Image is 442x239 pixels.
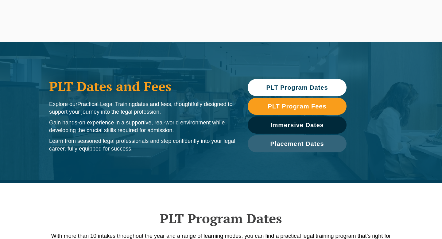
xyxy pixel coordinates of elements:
p: Learn from seasoned legal professionals and step confidently into your legal career, fully equipp... [49,137,235,153]
a: Immersive Dates [248,116,347,134]
span: Placement Dates [270,141,324,147]
a: PLT Program Dates [248,79,347,96]
a: Placement Dates [248,135,347,152]
h1: PLT Dates and Fees [49,79,235,94]
p: Gain hands-on experience in a supportive, real-world environment while developing the crucial ski... [49,119,235,134]
p: Explore our dates and fees, thoughtfully designed to support your journey into the legal profession. [49,100,235,116]
span: PLT Program Dates [266,84,328,91]
span: Practical Legal Training [77,101,135,107]
span: PLT Program Fees [268,103,326,109]
span: Immersive Dates [270,122,324,128]
a: PLT Program Fees [248,98,347,115]
h2: PLT Program Dates [46,211,396,226]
